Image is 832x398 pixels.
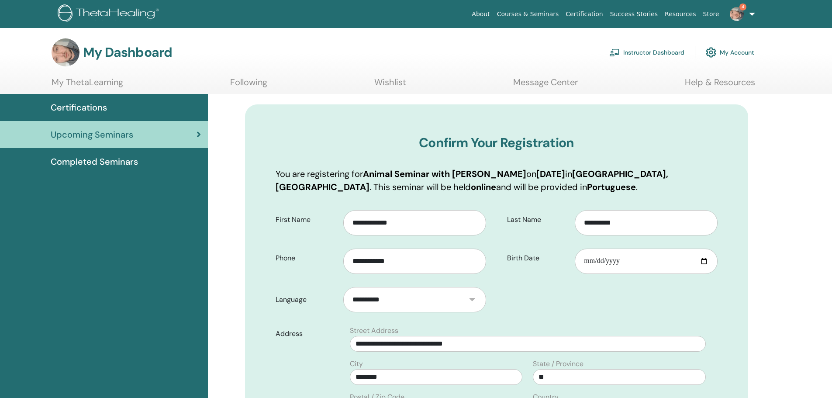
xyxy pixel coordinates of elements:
[562,6,606,22] a: Certification
[685,77,755,94] a: Help & Resources
[468,6,493,22] a: About
[374,77,406,94] a: Wishlist
[51,101,107,114] span: Certifications
[52,38,79,66] img: default.jpg
[269,325,345,342] label: Address
[230,77,267,94] a: Following
[513,77,578,94] a: Message Center
[706,45,716,60] img: cog.svg
[533,359,583,369] label: State / Province
[494,6,563,22] a: Courses & Seminars
[661,6,700,22] a: Resources
[501,250,575,266] label: Birth Date
[700,6,723,22] a: Store
[350,359,363,369] label: City
[471,181,496,193] b: online
[363,168,526,180] b: Animal Seminar with [PERSON_NAME]
[609,48,620,56] img: chalkboard-teacher.svg
[51,155,138,168] span: Completed Seminars
[607,6,661,22] a: Success Stories
[609,43,684,62] a: Instructor Dashboard
[587,181,636,193] b: Portuguese
[276,135,718,151] h3: Confirm Your Registration
[739,3,746,10] span: 4
[501,211,575,228] label: Last Name
[83,45,172,60] h3: My Dashboard
[706,43,754,62] a: My Account
[536,168,565,180] b: [DATE]
[269,211,344,228] label: First Name
[269,291,344,308] label: Language
[730,7,744,21] img: default.jpg
[52,77,123,94] a: My ThetaLearning
[269,250,344,266] label: Phone
[350,325,398,336] label: Street Address
[58,4,162,24] img: logo.png
[276,167,718,194] p: You are registering for on in . This seminar will be held and will be provided in .
[51,128,133,141] span: Upcoming Seminars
